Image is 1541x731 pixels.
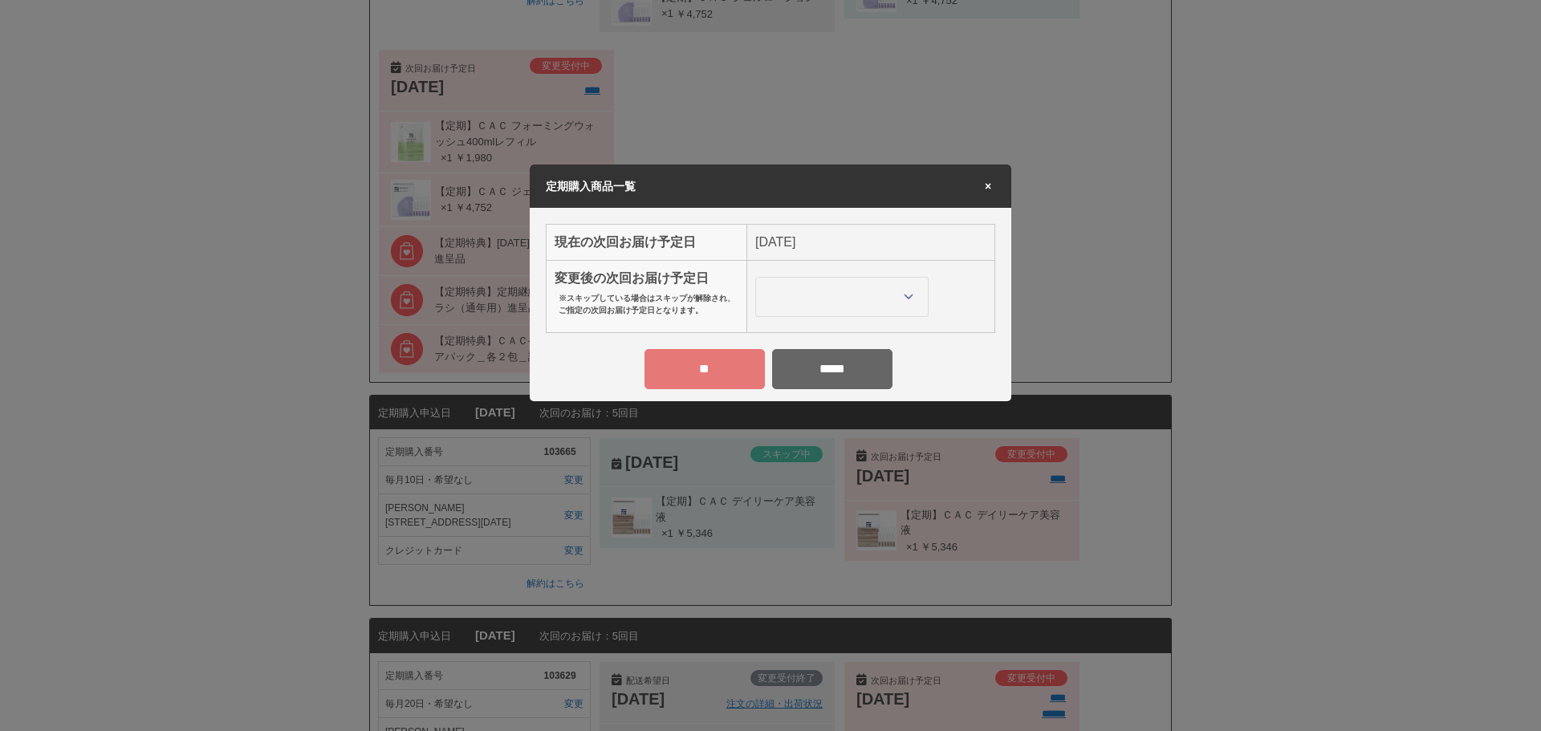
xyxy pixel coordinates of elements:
td: [DATE] [747,225,995,261]
th: 変更後の次回お届け予定日 [547,261,747,333]
th: 現在の次回お届け予定日 [547,225,747,261]
span: × [981,181,995,192]
p: ※スキップしている場合はスキップが解除され、ご指定の次回お届け予定日となります。 [559,292,738,316]
span: 定期購入商品一覧 [546,180,636,193]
